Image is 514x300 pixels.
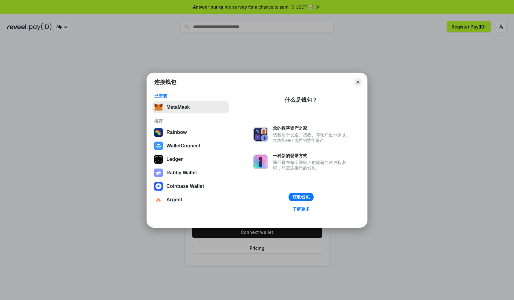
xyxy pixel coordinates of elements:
[154,103,163,112] img: svg+xml,%3Csvg%20fill%3D%22none%22%20height%3D%2233%22%20viewBox%3D%220%200%2035%2033%22%20width%...
[152,167,229,179] button: Rabby Wallet
[289,193,314,201] button: 获取钱包
[154,128,163,137] img: svg+xml,%3Csvg%20width%3D%22120%22%20height%3D%22120%22%20viewBox%3D%220%200%20120%20120%22%20fil...
[154,142,163,150] img: svg+xml,%3Csvg%20width%3D%2228%22%20height%3D%2228%22%20viewBox%3D%220%200%2028%2028%22%20fill%3D...
[354,78,362,86] button: Close
[154,118,227,124] div: 推荐
[154,196,163,204] img: svg+xml,%3Csvg%20width%3D%2228%22%20height%3D%2228%22%20viewBox%3D%220%200%2028%2028%22%20fill%3D...
[273,125,349,131] div: 您的数字资产之家
[154,93,227,99] div: 已安装
[292,206,310,212] div: 了解更多
[253,154,268,169] img: svg+xml,%3Csvg%20xmlns%3D%22http%3A%2F%2Fwww.w3.org%2F2000%2Fsvg%22%20fill%3D%22none%22%20viewBox...
[273,132,349,143] div: 钱包用于发送、接收、存储和显示像以太坊和NFT这样的数字资产。
[154,182,163,191] img: svg+xml,%3Csvg%20width%3D%2228%22%20height%3D%2228%22%20viewBox%3D%220%200%2028%2028%22%20fill%3D...
[253,127,268,142] img: svg+xml,%3Csvg%20xmlns%3D%22http%3A%2F%2Fwww.w3.org%2F2000%2Fsvg%22%20fill%3D%22none%22%20viewBox...
[152,180,229,192] button: Coinbase Wallet
[166,170,197,176] div: Rabby Wallet
[273,160,349,171] div: 而不是在每个网站上创建新的账户和密码，只需连接您的钱包。
[166,157,183,162] div: Ledger
[166,130,187,135] div: Rainbow
[285,96,318,104] div: 什么是钱包？
[292,194,310,200] div: 获取钱包
[289,205,313,213] a: 了解更多
[166,104,190,110] div: MetaMask
[152,126,229,139] button: Rainbow
[154,155,163,164] img: svg+xml,%3Csvg%20xmlns%3D%22http%3A%2F%2Fwww.w3.org%2F2000%2Fsvg%22%20width%3D%2228%22%20height%3...
[154,78,176,86] h1: 连接钱包
[152,140,229,152] button: WalletConnect
[152,153,229,165] button: Ledger
[166,184,204,189] div: Coinbase Wallet
[273,153,349,158] div: 一种新的登录方式
[154,169,163,177] img: svg+xml,%3Csvg%20xmlns%3D%22http%3A%2F%2Fwww.w3.org%2F2000%2Fsvg%22%20fill%3D%22none%22%20viewBox...
[152,101,229,113] button: MetaMask
[166,143,200,149] div: WalletConnect
[152,194,229,206] button: Argent
[166,197,182,203] div: Argent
